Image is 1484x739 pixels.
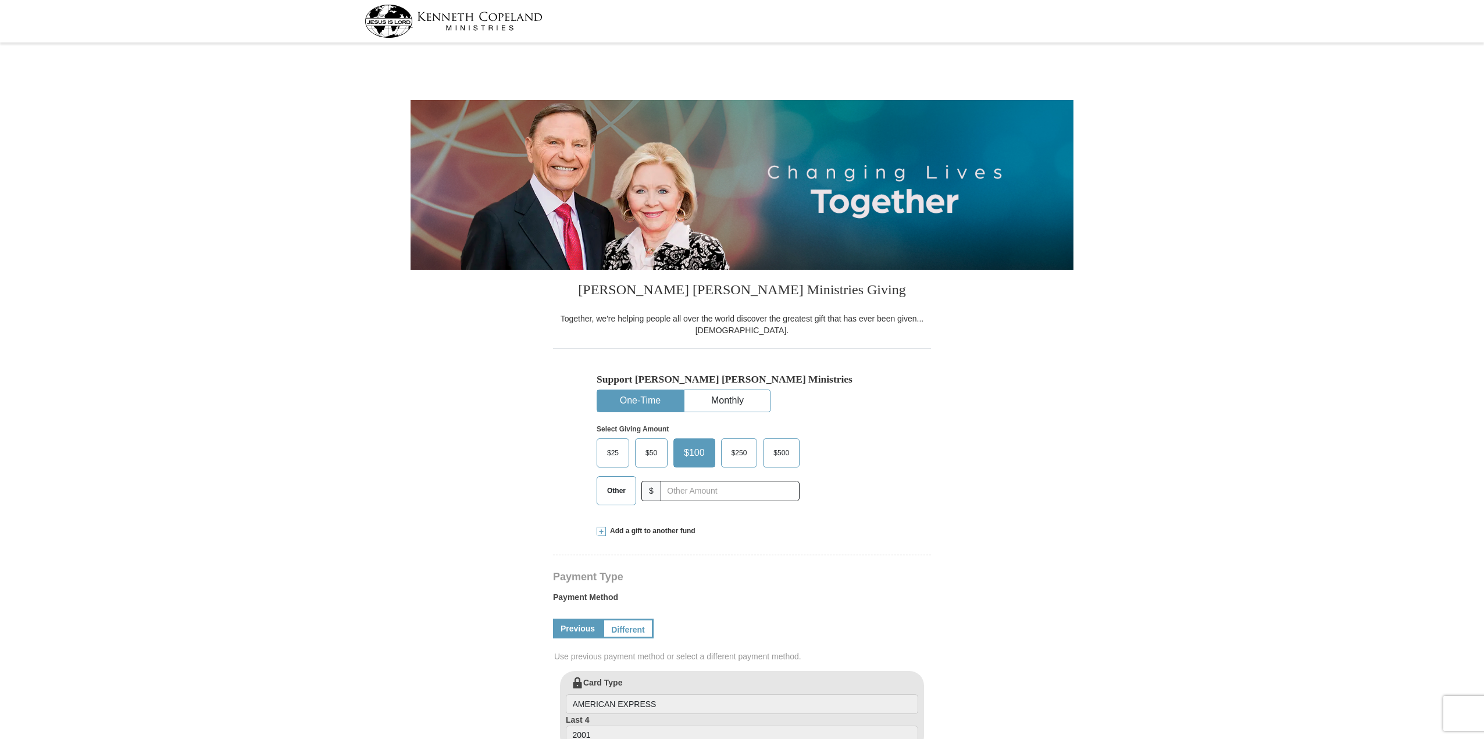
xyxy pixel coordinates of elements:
strong: Select Giving Amount [597,425,669,433]
label: Card Type [566,677,918,714]
span: Use previous payment method or select a different payment method. [554,651,932,662]
span: $100 [678,444,711,462]
span: $50 [640,444,663,462]
label: Payment Method [553,591,931,609]
a: Previous [553,619,602,638]
h4: Payment Type [553,572,931,581]
button: Monthly [684,390,770,412]
div: Together, we're helping people all over the world discover the greatest gift that has ever been g... [553,313,931,336]
span: $25 [601,444,625,462]
input: Card Type [566,694,918,714]
h5: Support [PERSON_NAME] [PERSON_NAME] Ministries [597,373,887,385]
span: $500 [768,444,795,462]
a: Different [602,619,654,638]
span: $250 [726,444,753,462]
span: $ [641,481,661,501]
span: Other [601,482,632,499]
img: kcm-header-logo.svg [365,5,543,38]
input: Other Amount [661,481,800,501]
h3: [PERSON_NAME] [PERSON_NAME] Ministries Giving [553,270,931,313]
button: One-Time [597,390,683,412]
span: Add a gift to another fund [606,526,695,536]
